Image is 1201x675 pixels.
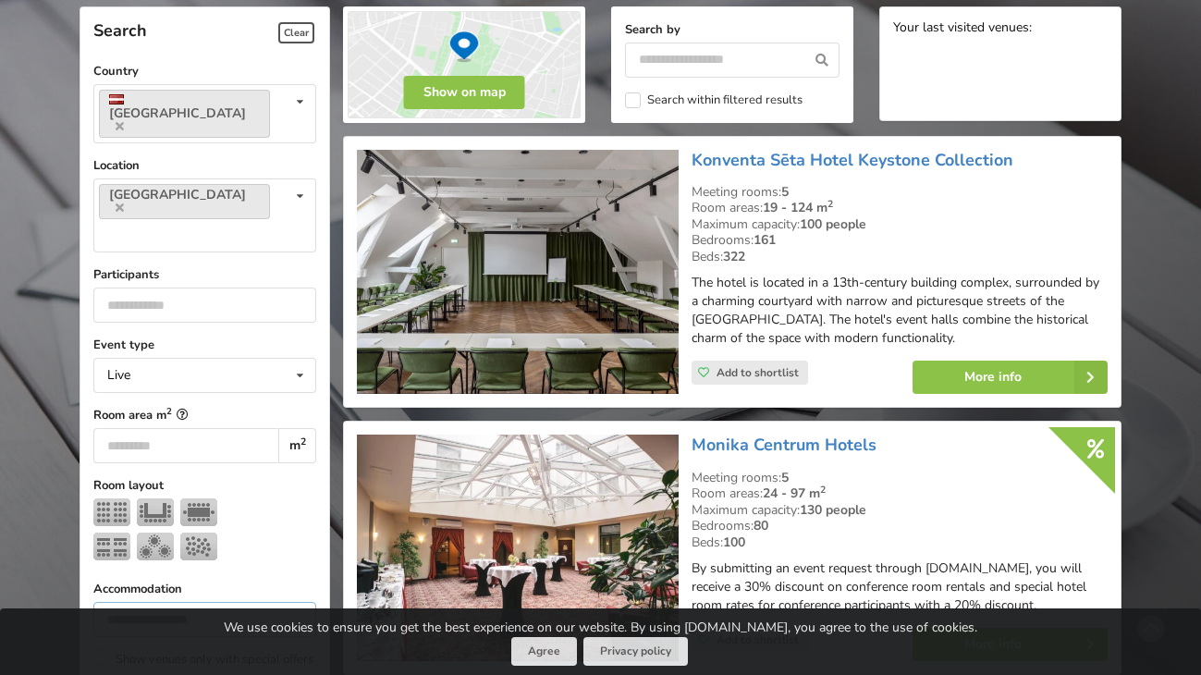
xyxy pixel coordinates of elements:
[763,485,826,502] strong: 24 - 97 m
[357,150,678,395] img: Hotel | Old Riga | Konventa Sēta Hotel Keystone Collection
[800,215,866,233] strong: 100 people
[93,62,316,80] label: Country
[692,434,876,456] a: Monika Centrum Hotels
[692,200,1108,216] div: Room areas:
[300,435,306,448] sup: 2
[343,6,585,123] img: Show on map
[692,184,1108,201] div: Meeting rooms:
[93,265,316,284] label: Participants
[692,232,1108,249] div: Bedrooms:
[180,533,217,560] img: Reception
[827,197,833,211] sup: 2
[583,637,688,666] a: Privacy policy
[511,637,577,666] button: Agree
[357,435,678,661] img: Hotel | Riga | Monika Centrum Hotels
[93,19,147,42] span: Search
[893,20,1108,38] div: Your last visited venues:
[723,534,745,551] strong: 100
[99,184,270,219] a: [GEOGRAPHIC_DATA]
[692,518,1108,534] div: Bedrooms:
[93,580,316,598] label: Accommodation
[404,76,525,109] button: Show on map
[692,502,1108,519] div: Maximum capacity:
[93,533,130,560] img: Classroom
[723,248,745,265] strong: 322
[692,274,1108,348] p: The hotel is located in a 13th-century building complex, surrounded by a charming courtyard with ...
[692,216,1108,233] div: Maximum capacity:
[717,365,799,380] span: Add to shortlist
[93,476,316,495] label: Room layout
[754,517,768,534] strong: 80
[625,92,803,108] label: Search within filtered results
[692,534,1108,551] div: Beds:
[166,405,172,417] sup: 2
[93,156,316,175] label: Location
[692,149,1013,171] a: Konventa Sēta Hotel Keystone Collection
[800,501,866,519] strong: 130 people
[692,249,1108,265] div: Beds:
[137,533,174,560] img: Banquet
[692,470,1108,486] div: Meeting rooms:
[278,428,316,463] div: m
[781,183,789,201] strong: 5
[763,199,833,216] strong: 19 - 124 m
[692,559,1108,615] p: By submitting an event request through [DOMAIN_NAME], you will receive a 30% discount on conferen...
[93,336,316,354] label: Event type
[692,485,1108,502] div: Room areas:
[93,406,316,424] label: Room area m
[754,231,776,249] strong: 161
[820,483,826,497] sup: 2
[781,469,789,486] strong: 5
[107,369,130,382] div: Live
[913,361,1108,394] a: More info
[137,498,174,526] img: U-shape
[180,498,217,526] img: Boardroom
[278,22,314,43] span: Clear
[625,20,839,39] label: Search by
[99,90,270,138] a: [GEOGRAPHIC_DATA]
[93,498,130,526] img: Theater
